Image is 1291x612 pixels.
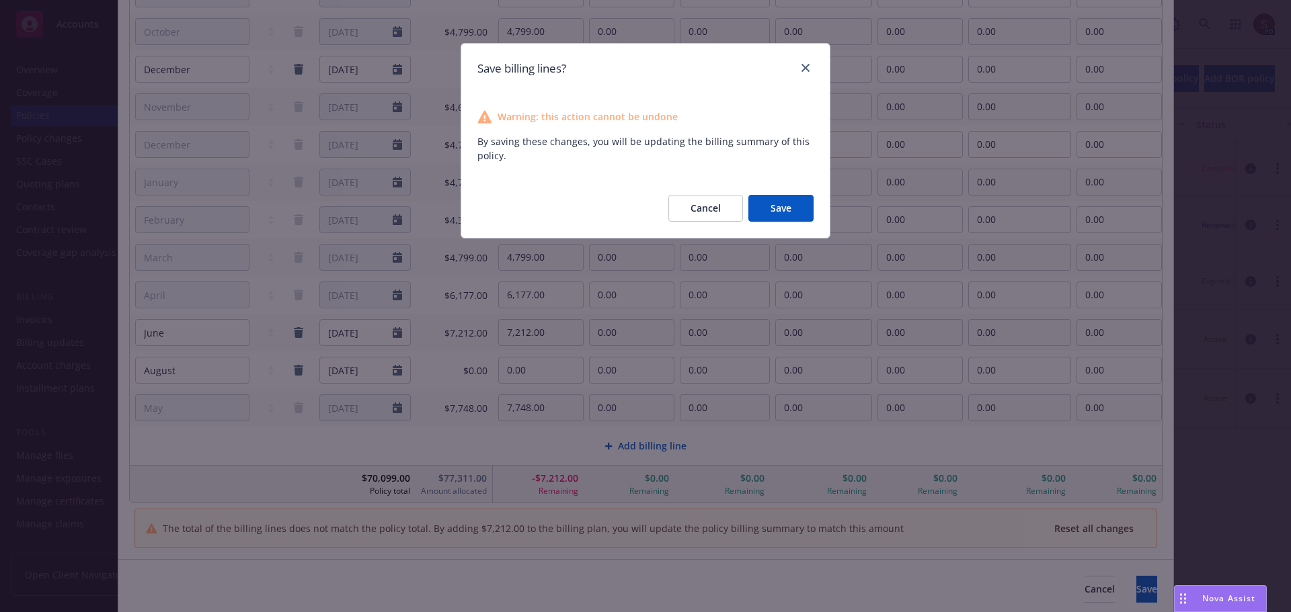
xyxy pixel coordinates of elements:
[477,60,566,77] h1: Save billing lines?
[797,60,814,76] a: close
[748,195,814,222] button: Save
[1174,585,1267,612] button: Nova Assist
[498,110,678,124] p: Warning: this action cannot be undone
[477,134,814,163] span: By saving these changes, you will be updating the billing summary of this policy.
[1175,586,1191,611] div: Drag to move
[668,195,743,222] button: Cancel
[1202,593,1255,604] span: Nova Assist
